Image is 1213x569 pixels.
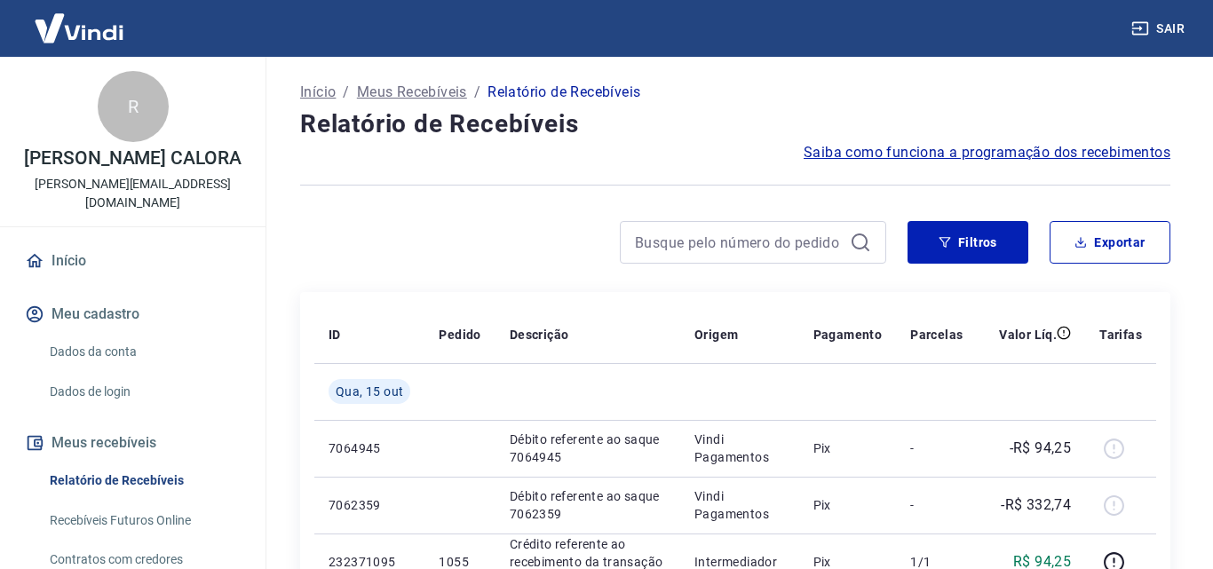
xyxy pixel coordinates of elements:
p: Débito referente ao saque 7062359 [510,487,666,523]
input: Busque pelo número do pedido [635,229,843,256]
a: Dados da conta [43,334,244,370]
p: -R$ 94,25 [1010,438,1072,459]
span: Qua, 15 out [336,383,403,400]
a: Início [21,241,244,281]
p: Pagamento [813,326,883,344]
button: Meu cadastro [21,295,244,334]
p: Parcelas [910,326,963,344]
a: Relatório de Recebíveis [43,462,244,499]
p: [PERSON_NAME] CALORA [24,149,242,168]
p: 7062359 [329,496,410,514]
p: Pix [813,496,883,514]
p: - [910,496,963,514]
img: Vindi [21,1,137,55]
a: Meus Recebíveis [357,82,467,103]
p: / [343,82,349,103]
a: Recebíveis Futuros Online [43,502,244,539]
p: 7064945 [329,439,410,457]
p: / [474,82,480,103]
p: Débito referente ao saque 7064945 [510,431,666,466]
p: -R$ 332,74 [1001,494,1071,516]
h4: Relatório de Recebíveis [300,107,1170,142]
p: [PERSON_NAME][EMAIL_ADDRESS][DOMAIN_NAME] [14,175,251,212]
p: Pix [813,439,883,457]
p: ID [329,326,341,344]
button: Filtros [908,221,1028,264]
a: Saiba como funciona a programação dos recebimentos [804,142,1170,163]
button: Exportar [1050,221,1170,264]
p: Tarifas [1099,326,1142,344]
p: Vindi Pagamentos [694,487,785,523]
p: Vindi Pagamentos [694,431,785,466]
p: Descrição [510,326,569,344]
button: Meus recebíveis [21,423,244,462]
a: Início [300,82,336,103]
p: - [910,439,963,457]
p: Pedido [439,326,480,344]
a: Dados de login [43,374,244,410]
p: Origem [694,326,738,344]
p: Relatório de Recebíveis [488,82,640,103]
p: Valor Líq. [999,326,1057,344]
div: R [98,71,169,142]
button: Sair [1128,12,1192,45]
